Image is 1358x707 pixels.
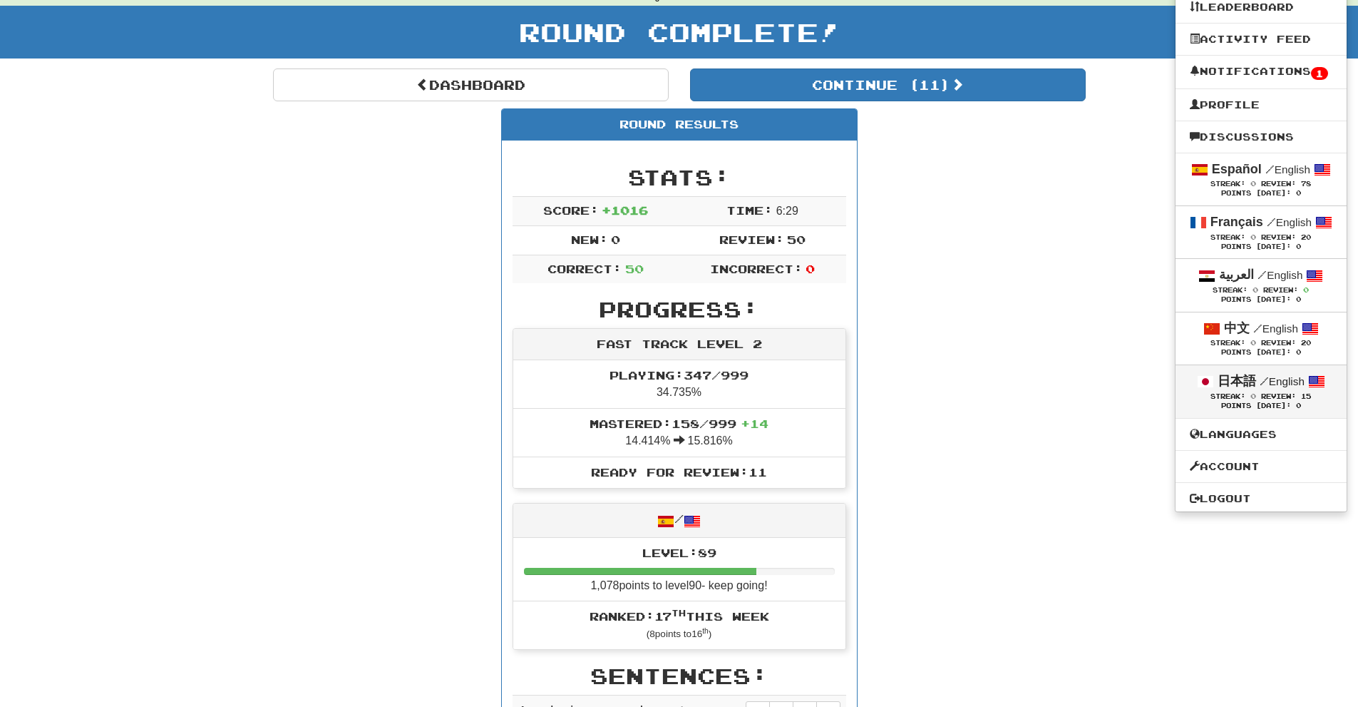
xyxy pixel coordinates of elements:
sup: th [672,608,686,618]
small: English [1267,216,1312,228]
span: 0 [1303,285,1309,294]
strong: Français [1210,215,1263,229]
a: العربية /English Streak: 0 Review: 0 Points [DATE]: 0 [1176,259,1347,311]
a: Activity Feed [1176,30,1347,49]
a: Français /English Streak: 0 Review: 20 Points [DATE]: 0 [1176,206,1347,258]
span: Streak: [1213,286,1248,294]
sup: th [702,627,709,635]
a: 日本語 /English Streak: 0 Review: 15 Points [DATE]: 0 [1176,365,1347,417]
span: 0 [1252,285,1258,294]
span: Level: 89 [642,546,716,559]
span: 50 [787,233,806,246]
a: Dashboard [273,68,669,101]
div: Round Results [502,109,857,141]
a: Notifications1 [1176,62,1347,82]
div: / [513,504,845,537]
li: 14.414% 15.816% [513,408,845,457]
strong: العربية [1219,268,1254,282]
span: 15 [1301,392,1311,400]
span: Review: [1261,233,1296,241]
div: Points [DATE]: 0 [1190,243,1332,252]
span: 78 [1301,180,1311,188]
h1: Round Complete! [5,18,1353,46]
span: Ranked: 17 this week [590,609,769,623]
button: Continue (11) [690,68,1086,101]
h2: Progress: [513,297,846,321]
a: Español /English Streak: 0 Review: 78 Points [DATE]: 0 [1176,153,1347,205]
span: / [1260,375,1269,387]
span: 0 [611,233,620,246]
span: Streak: [1210,339,1245,347]
span: 1 [1311,67,1328,80]
span: Streak: [1210,233,1245,241]
span: / [1265,163,1275,176]
span: 0 [1250,233,1256,241]
span: 0 [1250,392,1256,400]
li: 34.735% [513,360,845,409]
span: 0 [1250,179,1256,188]
span: 6 : 29 [776,205,798,217]
span: Playing: 347 / 999 [609,368,749,382]
span: + 14 [741,417,768,430]
div: Fast Track Level 2 [513,329,845,360]
span: Incorrect: [710,262,803,275]
small: English [1257,269,1302,281]
h2: Sentences: [513,664,846,688]
small: English [1260,375,1305,387]
span: Score: [543,203,599,217]
span: Streak: [1210,180,1245,188]
span: Mastered: 158 / 999 [590,417,768,430]
a: Discussions [1176,128,1347,146]
span: Review: [1261,392,1296,400]
div: Points [DATE]: 0 [1190,348,1332,357]
span: New: [571,233,608,246]
a: Account [1176,457,1347,476]
span: Review: [1261,180,1296,188]
span: / [1253,322,1262,335]
small: English [1265,163,1310,176]
span: Ready for Review: 11 [591,465,767,479]
span: 20 [1301,339,1311,347]
small: ( 8 points to 16 ) [647,629,712,639]
a: Profile [1176,96,1347,114]
small: English [1253,322,1298,335]
span: + 1016 [602,203,648,217]
span: 50 [625,262,644,275]
strong: 中文 [1224,321,1250,335]
a: Logout [1176,489,1347,508]
strong: Español [1212,162,1262,176]
span: Review: [1263,286,1298,294]
h2: Stats: [513,166,846,189]
div: Points [DATE]: 0 [1190,189,1332,198]
span: / [1257,268,1267,281]
a: Languages [1176,425,1347,444]
span: Correct: [547,262,622,275]
span: 0 [1250,338,1256,347]
span: Streak: [1210,392,1245,400]
span: Review: [1261,339,1296,347]
span: 20 [1301,233,1311,241]
li: 1,078 points to level 90 - keep going! [513,538,845,602]
strong: 日本語 [1218,374,1256,388]
span: Time: [726,203,773,217]
div: Points [DATE]: 0 [1190,295,1332,305]
span: / [1267,215,1276,228]
a: 中文 /English Streak: 0 Review: 20 Points [DATE]: 0 [1176,312,1347,365]
div: Points [DATE]: 0 [1190,402,1332,411]
span: 0 [806,262,815,275]
span: Review: [719,233,784,246]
